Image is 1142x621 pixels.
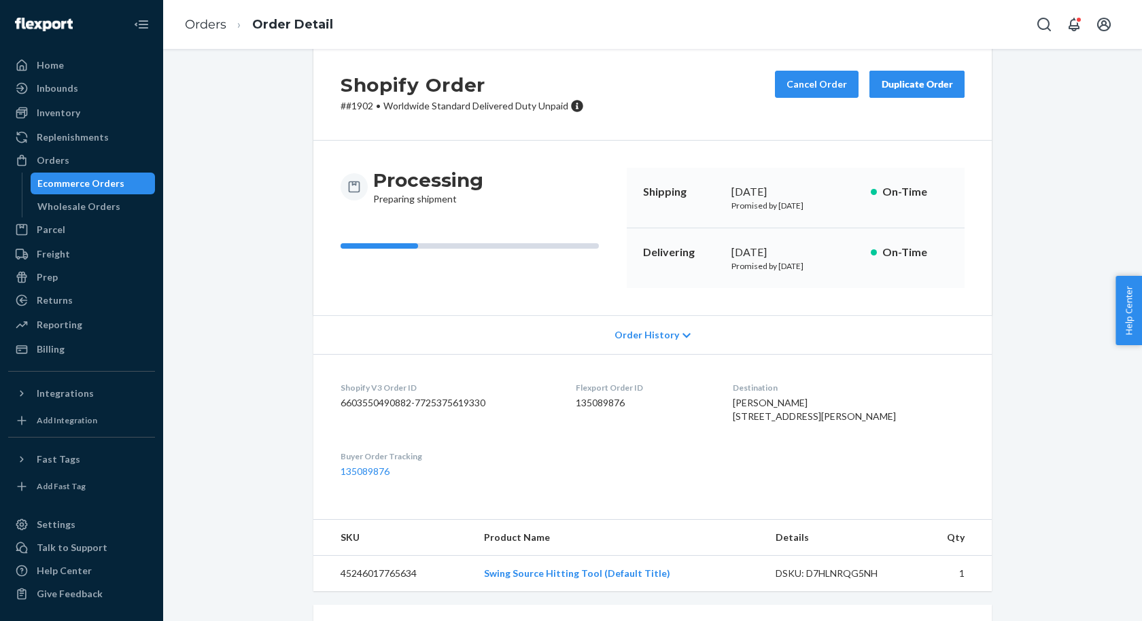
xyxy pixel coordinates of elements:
a: Settings [8,514,155,535]
a: Parcel [8,219,155,241]
p: Delivering [643,245,721,260]
a: Orders [185,17,226,32]
button: Close Navigation [128,11,155,38]
button: Integrations [8,383,155,404]
dt: Shopify V3 Order ID [341,382,554,393]
a: Add Fast Tag [8,476,155,497]
button: Cancel Order [775,71,859,98]
p: On-Time [882,245,948,260]
dt: Buyer Order Tracking [341,450,554,462]
a: Replenishments [8,126,155,148]
a: Inbounds [8,77,155,99]
th: Qty [914,520,992,556]
a: Wholesale Orders [31,196,156,217]
span: • [376,100,381,111]
a: Swing Source Hitting Tool (Default Title) [484,567,670,579]
p: On-Time [882,184,948,200]
div: Ecommerce Orders [37,177,124,190]
a: 135089876 [341,465,390,477]
a: Freight [8,243,155,265]
div: Orders [37,154,69,167]
p: Promised by [DATE] [731,200,860,211]
button: Help Center [1115,276,1142,345]
div: Freight [37,247,70,261]
button: Open Search Box [1031,11,1058,38]
a: Inventory [8,102,155,124]
dt: Destination [733,382,965,393]
div: Returns [37,294,73,307]
div: Settings [37,518,75,531]
button: Fast Tags [8,448,155,470]
div: Talk to Support [37,541,107,554]
div: DSKU: D7HLNRQG5NH [776,567,903,580]
button: Open account menu [1090,11,1118,38]
div: Prep [37,270,58,284]
div: [DATE] [731,245,860,260]
dt: Flexport Order ID [576,382,712,393]
div: Inbounds [37,82,78,95]
div: Add Fast Tag [37,480,86,492]
h2: Shopify Order [341,71,584,99]
button: Give Feedback [8,583,155,605]
div: Duplicate Order [881,77,953,91]
div: Home [37,58,64,72]
td: 45246017765634 [313,556,473,592]
a: Reporting [8,314,155,336]
div: Billing [37,342,65,356]
div: Add Integration [37,414,97,426]
img: Flexport logo [15,18,73,31]
span: Order History [615,328,679,342]
button: Open notifications [1060,11,1088,38]
span: Worldwide Standard Delivered Duty Unpaid [383,100,568,111]
div: Give Feedback [37,587,103,601]
div: Preparing shipment [373,168,483,206]
a: Billing [8,338,155,360]
dd: 135089876 [576,396,712,410]
div: Wholesale Orders [37,200,120,213]
th: Product Name [473,520,764,556]
ol: breadcrumbs [174,5,344,45]
a: Order Detail [252,17,333,32]
a: Add Integration [8,410,155,431]
a: Talk to Support [8,537,155,558]
div: Reporting [37,318,82,332]
div: Fast Tags [37,453,80,466]
th: SKU [313,520,473,556]
a: Ecommerce Orders [31,173,156,194]
p: # #1902 [341,99,584,113]
div: Replenishments [37,130,109,144]
a: Home [8,54,155,76]
a: Returns [8,289,155,311]
span: [PERSON_NAME] [STREET_ADDRESS][PERSON_NAME] [733,397,896,422]
a: Help Center [8,560,155,582]
p: Shipping [643,184,721,200]
th: Details [765,520,914,556]
div: Integrations [37,387,94,400]
div: Help Center [37,564,92,578]
div: Inventory [37,106,80,120]
td: 1 [914,556,992,592]
p: Promised by [DATE] [731,260,860,272]
div: [DATE] [731,184,860,200]
dd: 6603550490882-7725375619330 [341,396,554,410]
h3: Processing [373,168,483,192]
button: Duplicate Order [869,71,965,98]
div: Parcel [37,223,65,236]
a: Prep [8,266,155,288]
a: Orders [8,149,155,171]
